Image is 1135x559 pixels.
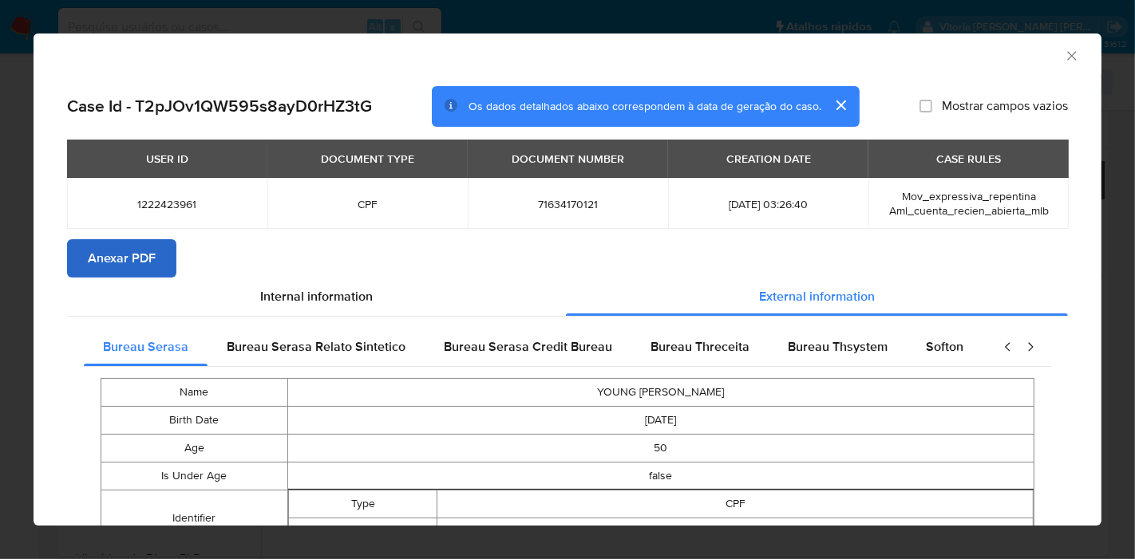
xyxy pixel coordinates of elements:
span: CPF [287,197,449,211]
td: Value [288,518,437,545]
td: [DATE] [287,406,1034,434]
span: Bureau Serasa Relato Sintetico [227,337,405,356]
span: External information [759,287,875,305]
td: Age [101,434,288,462]
td: Birth Date [101,406,288,434]
span: Aml_cuenta_recien_abierta_mlb [889,203,1049,218]
span: Os dados detalhados abaixo correspondem à data de geração do caso. [469,98,821,114]
span: Bureau Serasa [103,337,188,356]
button: Fechar a janela [1064,48,1078,62]
span: Bureau Thsystem [788,337,888,356]
span: 1222423961 [86,197,248,211]
span: Mov_expressiva_repentina [902,188,1036,204]
div: USER ID [136,145,198,172]
td: 71634170121 [437,518,1034,545]
h2: Case Id - T2pJOv1QW595s8ayD0rHZ3tG [67,96,372,116]
td: CPF [437,490,1034,518]
span: Bureau Threceita [651,337,749,356]
div: CREATION DATE [717,145,821,172]
span: Mostrar campos vazios [942,98,1068,114]
td: Name [101,378,288,406]
span: Internal information [260,287,373,305]
td: Identifier [101,490,288,546]
td: Is Under Age [101,462,288,490]
div: Detailed external info [84,328,987,366]
span: 71634170121 [487,197,649,211]
span: Anexar PDF [88,241,156,276]
div: CASE RULES [927,145,1010,172]
button: cerrar [821,86,860,124]
td: false [287,462,1034,490]
div: closure-recommendation-modal [34,33,1101,526]
span: [DATE] 03:26:40 [687,197,849,211]
div: DOCUMENT NUMBER [502,145,634,172]
input: Mostrar campos vazios [919,100,932,112]
td: 50 [287,434,1034,462]
span: Softon [926,337,963,356]
td: Type [288,490,437,518]
button: Anexar PDF [67,239,176,278]
td: YOUNG [PERSON_NAME] [287,378,1034,406]
div: Detailed info [67,278,1068,316]
span: Bureau Serasa Credit Bureau [444,337,612,356]
div: DOCUMENT TYPE [311,145,424,172]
